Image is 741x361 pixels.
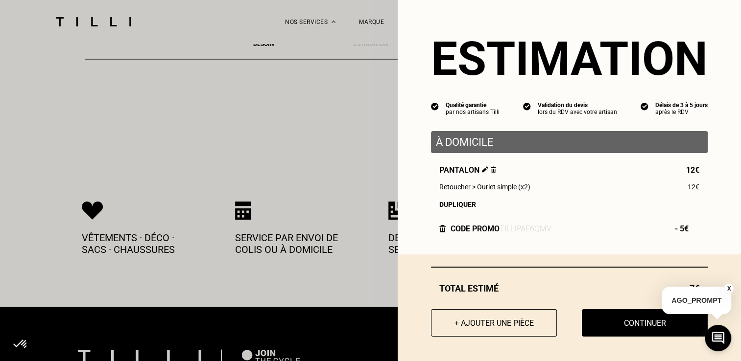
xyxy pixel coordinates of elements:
span: Retoucher > Ourlet simple (x2) [439,183,530,191]
button: + Ajouter une pièce [431,309,557,337]
section: Estimation [431,31,708,86]
span: Pantalon [439,165,496,175]
div: Total estimé [431,283,708,293]
div: par nos artisans Tilli [446,109,500,115]
div: TILLIpae6qMV [500,224,551,233]
span: - 5€ [675,224,699,233]
p: AGO_PROMPT [662,287,731,314]
div: lors du RDV avec votre artisan [538,109,617,115]
div: Délais de 3 à 5 jours [655,102,708,109]
img: icon list info [523,102,531,111]
img: Éditer [482,166,488,173]
button: X [724,283,734,294]
img: icon list info [641,102,648,111]
span: 12€ [686,165,699,175]
p: À domicile [436,136,703,148]
div: Code promo [451,224,500,233]
button: Continuer [582,309,708,337]
div: Qualité garantie [446,102,500,109]
img: icon list info [431,102,439,111]
img: Supprimer [491,166,496,173]
div: Validation du devis [538,102,617,109]
span: 12€ [688,183,699,191]
div: Dupliquer [439,201,699,208]
div: après le RDV [655,109,708,115]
